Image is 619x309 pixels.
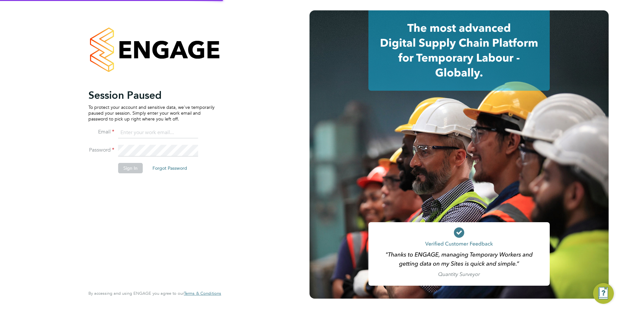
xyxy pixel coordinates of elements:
span: Terms & Conditions [184,291,221,296]
p: To protect your account and sensitive data, we've temporarily paused your session. Simply enter y... [88,104,215,122]
a: Terms & Conditions [184,291,221,296]
label: Email [88,129,114,135]
button: Sign In [118,163,143,173]
button: Forgot Password [147,163,192,173]
input: Enter your work email... [118,127,198,139]
h2: Session Paused [88,89,215,102]
button: Engage Resource Center [593,283,614,304]
label: Password [88,147,114,154]
span: By accessing and using ENGAGE you agree to our [88,291,221,296]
